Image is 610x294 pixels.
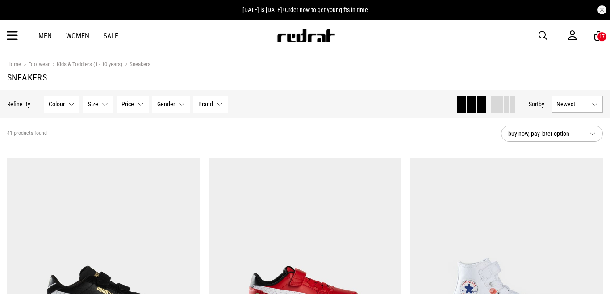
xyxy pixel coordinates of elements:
[539,101,544,108] span: by
[44,96,79,113] button: Colour
[21,61,50,69] a: Footwear
[7,130,47,137] span: 41 products found
[242,6,368,13] span: [DATE] is [DATE]! Order now to get your gifts in time
[594,31,603,41] a: 17
[122,61,150,69] a: Sneakers
[66,32,89,40] a: Women
[104,32,118,40] a: Sale
[276,29,335,42] img: Redrat logo
[501,126,603,142] button: buy now, pay later option
[117,96,149,113] button: Price
[49,101,65,108] span: Colour
[198,101,213,108] span: Brand
[556,101,588,108] span: Newest
[121,101,134,108] span: Price
[7,101,30,108] p: Refine By
[552,96,603,113] button: Newest
[7,61,21,67] a: Home
[50,61,122,69] a: Kids & Toddlers (1 - 10 years)
[529,99,544,109] button: Sortby
[152,96,190,113] button: Gender
[599,34,605,40] div: 17
[83,96,113,113] button: Size
[38,32,52,40] a: Men
[88,101,98,108] span: Size
[157,101,175,108] span: Gender
[193,96,228,113] button: Brand
[508,128,582,139] span: buy now, pay later option
[7,72,603,83] h1: Sneakers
